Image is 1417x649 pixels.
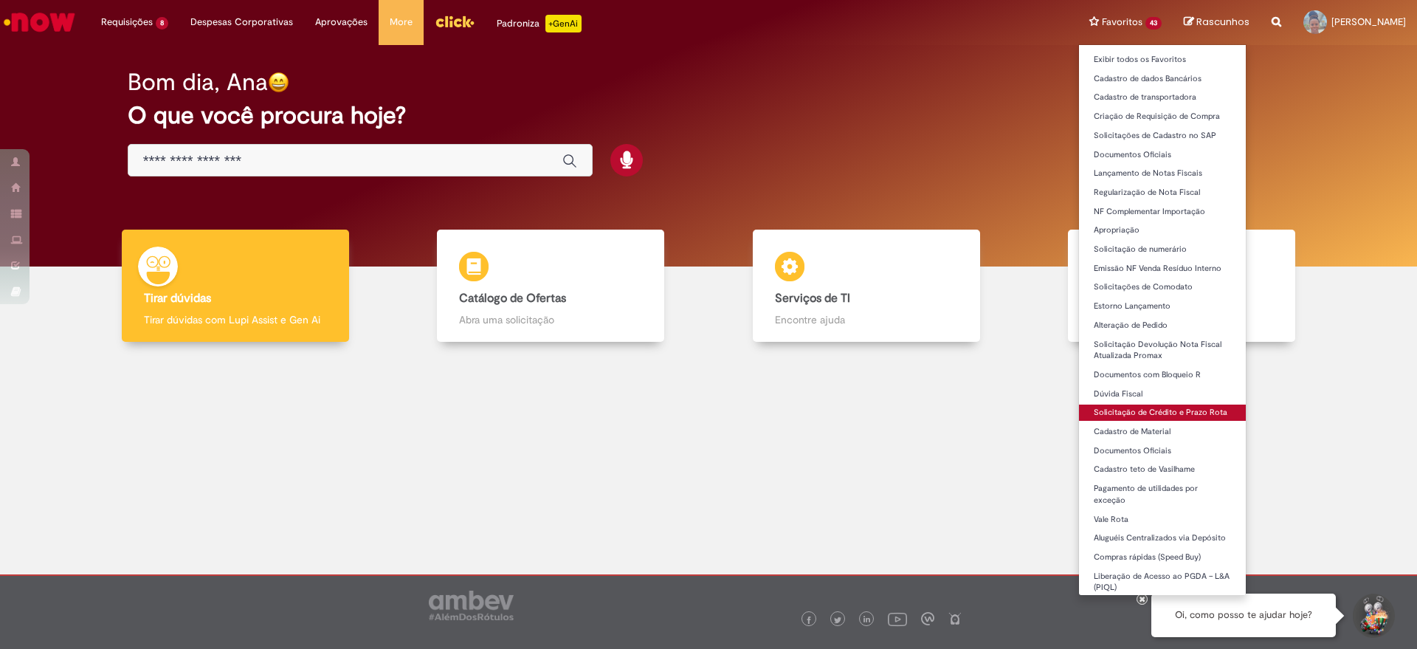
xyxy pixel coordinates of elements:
button: Iniciar Conversa de Suporte [1351,594,1395,638]
div: Oi, como posso te ajudar hoje? [1151,594,1336,637]
a: Solicitação Devolução Nota Fiscal Atualizada Promax [1079,337,1246,364]
a: Documentos Oficiais [1079,443,1246,459]
a: Emissão NF Venda Resíduo Interno [1079,261,1246,277]
span: Requisições [101,15,153,30]
a: Pagamento de utilidades por exceção [1079,481,1246,508]
span: Despesas Corporativas [190,15,293,30]
a: Serviços de TI Encontre ajuda [708,230,1024,343]
a: Vale Rota [1079,512,1246,528]
a: Aluguéis Centralizados via Depósito [1079,530,1246,546]
img: logo_footer_naosei.png [948,612,962,625]
a: Solicitações de Comodato [1079,279,1246,295]
a: Documentos Oficiais [1079,147,1246,163]
b: Catálogo de Ofertas [459,291,566,306]
a: Cadastro de Material [1079,424,1246,440]
a: Compras rápidas (Speed Buy) [1079,549,1246,566]
img: logo_footer_twitter.png [834,617,841,624]
img: happy-face.png [268,72,289,93]
span: Aprovações [315,15,368,30]
a: Solicitações de Cadastro no SAP [1079,128,1246,144]
a: Dúvida Fiscal [1079,386,1246,402]
span: 8 [156,17,168,30]
img: ServiceNow [1,7,77,37]
span: [PERSON_NAME] [1331,16,1406,28]
p: +GenAi [545,15,582,32]
a: Criação de Requisição de Compra [1079,109,1246,125]
b: Serviços de TI [775,291,850,306]
span: Rascunhos [1196,15,1249,29]
h2: Bom dia, Ana [128,69,268,95]
span: 43 [1145,17,1162,30]
span: More [390,15,413,30]
a: Exibir todos os Favoritos [1079,52,1246,68]
img: logo_footer_workplace.png [921,612,934,625]
a: Alteração de Pedido [1079,317,1246,334]
p: Tirar dúvidas com Lupi Assist e Gen Ai [144,312,327,327]
a: Documentos com Bloqueio R [1079,367,1246,383]
p: Abra uma solicitação [459,312,642,327]
a: Liberação de Acesso ao PGDA – L&A (PIQL) [1079,569,1246,596]
a: Cadastro de dados Bancários [1079,71,1246,87]
img: logo_footer_linkedin.png [863,616,871,625]
a: Cadastro teto de Vasilhame [1079,461,1246,478]
a: Solicitação de Crédito e Prazo Rota [1079,405,1246,421]
ul: Favoritos [1078,44,1247,596]
a: Tirar dúvidas Tirar dúvidas com Lupi Assist e Gen Ai [77,230,393,343]
img: logo_footer_ambev_rotulo_gray.png [429,591,514,620]
a: Regularização de Nota Fiscal [1079,185,1246,201]
b: Tirar dúvidas [144,291,211,306]
p: Encontre ajuda [775,312,958,327]
a: Rascunhos [1184,16,1249,30]
img: click_logo_yellow_360x200.png [435,10,475,32]
img: logo_footer_youtube.png [888,609,907,628]
span: Favoritos [1102,15,1142,30]
div: Padroniza [497,15,582,32]
a: Lançamento de Notas Fiscais [1079,165,1246,182]
a: Cadastro de transportadora [1079,89,1246,106]
h2: O que você procura hoje? [128,103,1290,128]
a: Estorno Lançamento [1079,298,1246,315]
img: logo_footer_facebook.png [805,617,813,624]
a: NF Complementar Importação [1079,204,1246,220]
a: Solicitação de numerário [1079,241,1246,258]
a: Base de Conhecimento Consulte e aprenda [1024,230,1340,343]
a: Apropriação [1079,222,1246,238]
a: Catálogo de Ofertas Abra uma solicitação [393,230,709,343]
